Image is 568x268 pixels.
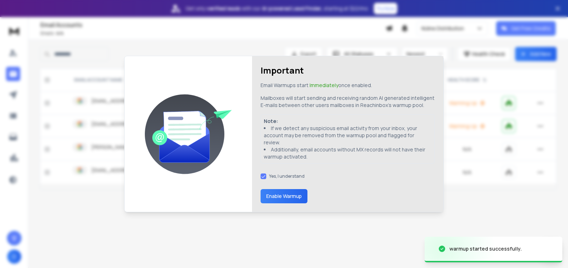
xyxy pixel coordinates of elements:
[310,82,338,89] span: Immediately
[264,118,432,125] p: Note:
[264,146,432,160] li: Additionally, email accounts without MX records will not have their warmup activated.
[261,82,372,89] p: Email Warmups start once enabled.
[261,95,435,109] p: Mailboxes will start sending and receiving random AI generated intelligent E-mails between other ...
[269,173,305,179] label: Yes, I understand
[261,65,304,76] h1: Important
[264,125,432,146] li: If we detect any suspicious email activity from your inbox, your account may be removed from the ...
[261,189,307,203] button: Enable Warmup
